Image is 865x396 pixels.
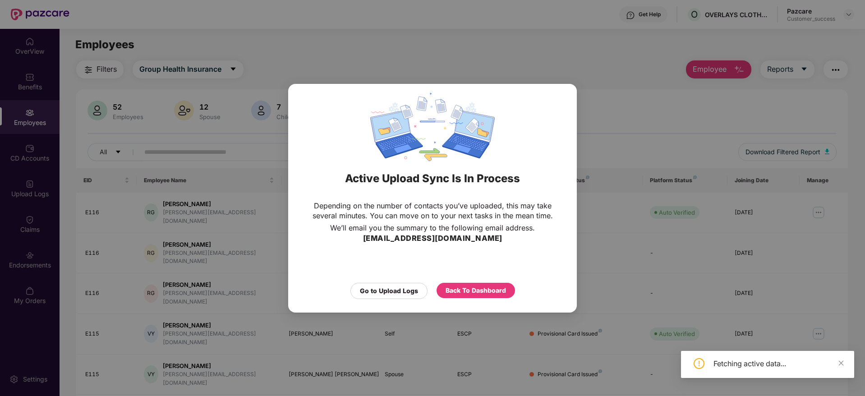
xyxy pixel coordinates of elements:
h3: [EMAIL_ADDRESS][DOMAIN_NAME] [363,233,502,244]
img: svg+xml;base64,PHN2ZyBpZD0iRGF0YV9zeW5jaW5nIiB4bWxucz0iaHR0cDovL3d3dy53My5vcmcvMjAwMC9zdmciIHdpZH... [370,93,495,161]
div: Go to Upload Logs [360,285,418,295]
p: Depending on the number of contacts you’ve uploaded, this may take several minutes. You can move ... [306,201,559,221]
span: close [838,360,844,366]
div: Active Upload Sync Is In Process [299,161,566,196]
p: We’ll email you the summary to the following email address. [330,223,535,233]
div: Back To Dashboard [446,285,506,295]
div: Fetching active data... [713,358,843,369]
span: exclamation-circle [694,358,704,369]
